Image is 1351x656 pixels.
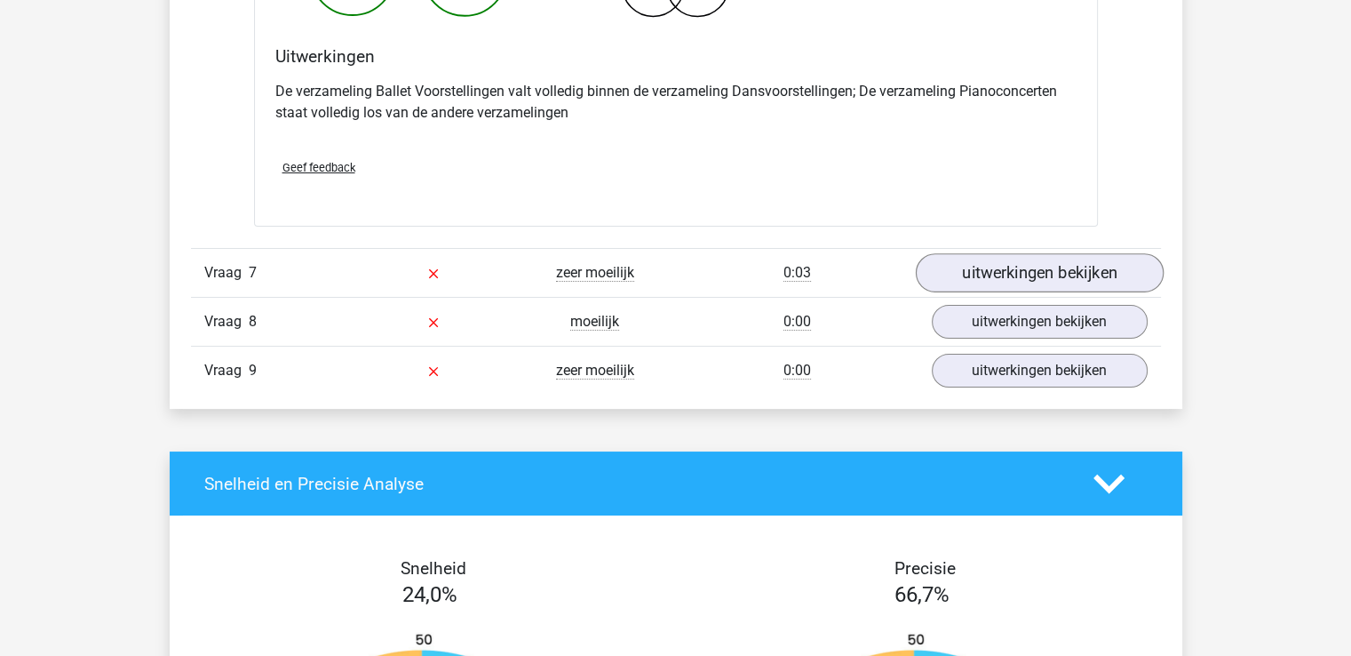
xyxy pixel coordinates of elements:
h4: Precisie [696,558,1155,579]
span: Geef feedback [282,161,355,174]
span: 24,0% [402,582,457,607]
span: moeilijk [570,313,619,331]
span: 0:00 [783,313,811,331]
a: uitwerkingen bekijken [915,253,1163,292]
span: zeer moeilijk [556,362,634,380]
h4: Snelheid en Precisie Analyse [204,474,1067,494]
a: uitwerkingen bekijken [932,354,1148,388]
span: 0:03 [783,264,811,282]
span: zeer moeilijk [556,264,634,282]
span: 8 [249,313,257,330]
span: 7 [249,264,257,281]
span: Vraag [204,262,249,284]
span: 9 [249,362,257,379]
a: uitwerkingen bekijken [932,305,1148,339]
span: 66,7% [894,582,950,607]
h4: Uitwerkingen [275,46,1077,67]
span: 0:00 [783,362,811,380]
span: Vraag [204,311,249,332]
h4: Snelheid [204,558,663,579]
span: Vraag [204,360,249,381]
p: De verzameling Ballet Voorstellingen valt volledig binnen de verzameling Dansvoorstellingen; De v... [275,81,1077,124]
